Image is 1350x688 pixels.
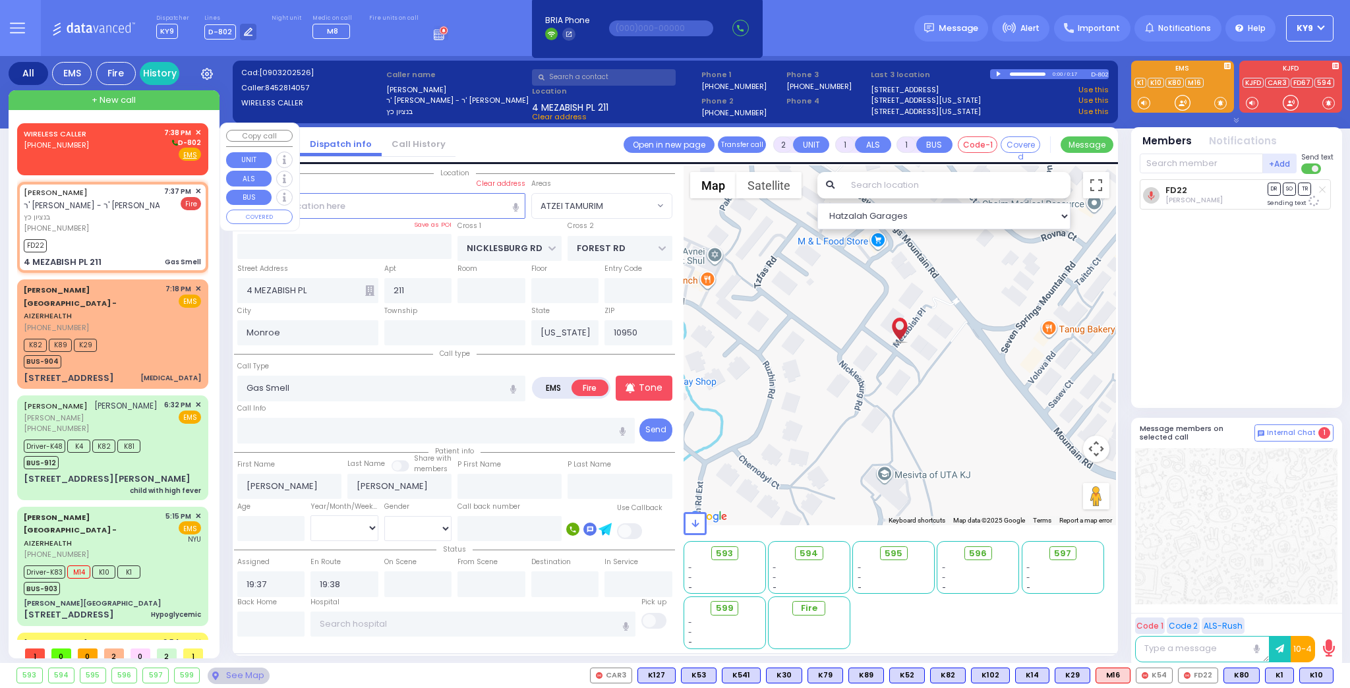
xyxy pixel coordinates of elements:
[1283,183,1296,195] span: SO
[688,573,692,583] span: -
[568,221,594,231] label: Cross 2
[24,456,59,469] span: BUS-912
[237,557,270,567] label: Assigned
[1078,22,1120,34] span: Important
[1286,15,1334,42] button: KY9
[688,583,692,592] span: -
[226,210,293,224] button: COVERED
[722,668,761,683] div: BLS
[241,82,382,94] label: Caller:
[143,668,168,683] div: 597
[531,557,571,567] label: Destination
[786,69,867,80] span: Phone 3
[807,668,843,683] div: K79
[532,86,697,97] label: Location
[773,573,777,583] span: -
[386,69,527,80] label: Caller name
[1140,154,1263,173] input: Search member
[688,617,692,627] span: -
[384,557,417,567] label: On Scene
[24,322,89,333] span: [PHONE_NUMBER]
[179,295,201,308] span: EMS
[939,22,978,35] span: Message
[24,401,88,411] a: [PERSON_NAME]
[773,583,777,592] span: -
[183,648,203,658] span: 1
[457,264,477,274] label: Room
[1202,617,1245,634] button: ALS-Rush
[1015,668,1049,683] div: BLS
[1135,617,1165,634] button: Code 1
[885,547,902,560] span: 595
[195,127,201,138] span: ✕
[1067,67,1078,82] div: 0:17
[736,172,802,198] button: Show satellite imagery
[871,106,981,117] a: [STREET_ADDRESS][US_STATE]
[24,512,117,548] a: AIZERHEALTH
[382,138,455,150] a: Call History
[942,573,946,583] span: -
[24,372,114,385] div: [STREET_ADDRESS]
[888,306,911,345] div: BENZION KATZ
[433,349,477,358] span: Call type
[156,14,189,22] label: Dispatcher
[1083,172,1109,198] button: Toggle fullscreen view
[457,557,498,567] label: From Scene
[1301,152,1334,162] span: Send text
[310,612,635,637] input: Search hospital
[52,62,92,85] div: EMS
[718,136,766,153] button: Transfer call
[596,672,602,679] img: red-radio-icon.svg
[384,502,409,512] label: Gender
[1134,78,1146,88] a: K1
[531,179,551,189] label: Areas
[766,668,802,683] div: K30
[858,573,862,583] span: -
[24,285,117,321] a: AIZERHEALTH
[204,24,236,40] span: D-802
[971,668,1010,683] div: BLS
[181,197,201,210] span: Fire
[1054,547,1071,560] span: 597
[1314,78,1334,88] a: 594
[855,136,891,153] button: ALS
[701,69,782,80] span: Phone 1
[24,285,117,308] span: [PERSON_NAME][GEOGRAPHIC_DATA] -
[604,557,638,567] label: In Service
[1091,69,1109,79] div: D-802
[531,264,547,274] label: Floor
[1020,22,1040,34] span: Alert
[92,440,115,453] span: K82
[604,264,642,274] label: Entry Code
[24,549,89,559] span: [PHONE_NUMBER]
[237,306,251,316] label: City
[226,152,272,168] button: UNIT
[195,186,201,197] span: ✕
[74,339,97,352] span: K29
[532,111,587,122] span: Clear address
[428,446,481,456] span: Patient info
[637,668,676,683] div: K127
[237,403,266,414] label: Call Info
[226,130,293,142] button: Copy call
[545,14,589,26] span: BRIA Phone
[1096,668,1130,683] div: M16
[165,257,201,267] div: Gas Smell
[1026,563,1030,573] span: -
[681,668,717,683] div: K53
[716,602,734,615] span: 599
[165,511,191,521] span: 5:15 PM
[1223,668,1260,683] div: BLS
[916,136,953,153] button: BUS
[590,668,632,683] div: CAR3
[1223,668,1260,683] div: K80
[1185,78,1204,88] a: M16
[24,565,65,579] span: Driver-K83
[52,20,140,36] img: Logo
[1263,154,1297,173] button: +Add
[786,96,867,107] span: Phone 4
[165,284,191,294] span: 7:18 PM
[889,668,925,683] div: K52
[204,14,257,22] label: Lines
[175,668,200,683] div: 599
